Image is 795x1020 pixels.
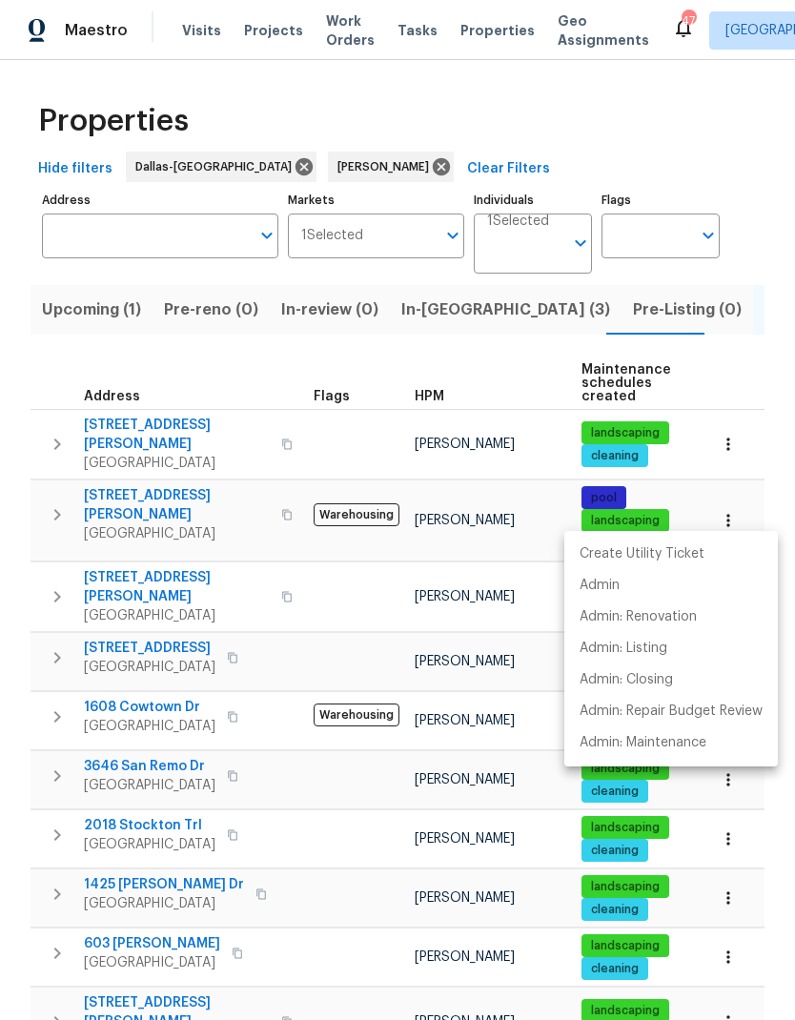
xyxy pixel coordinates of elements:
p: Admin: Maintenance [580,733,706,753]
p: Admin [580,576,620,596]
p: Admin: Listing [580,639,667,659]
p: Admin: Repair Budget Review [580,702,763,722]
p: Create Utility Ticket [580,544,704,564]
p: Admin: Renovation [580,607,697,627]
p: Admin: Closing [580,670,673,690]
